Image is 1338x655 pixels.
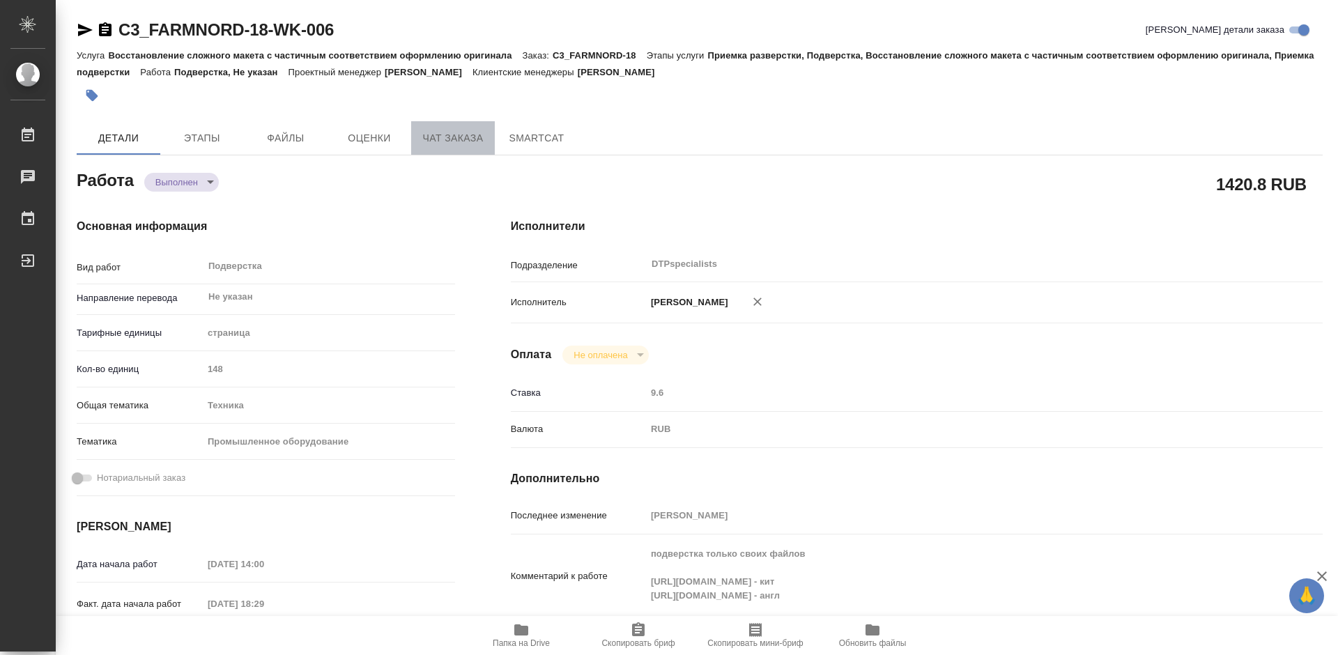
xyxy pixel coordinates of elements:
[523,50,553,61] p: Заказ:
[553,50,647,61] p: C3_FARMNORD-18
[77,326,203,340] p: Тарифные единицы
[77,167,134,192] h2: Работа
[289,67,385,77] p: Проектный менеджер
[646,295,728,309] p: [PERSON_NAME]
[77,50,1314,77] p: Приемка разверстки, Подверстка, Восстановление сложного макета с частичным соответствием оформлен...
[697,616,814,655] button: Скопировать мини-бриф
[511,422,646,436] p: Валюта
[814,616,931,655] button: Обновить файлы
[742,286,773,317] button: Удалить исполнителя
[203,554,325,574] input: Пустое поле
[647,50,708,61] p: Этапы услуги
[511,346,552,363] h4: Оплата
[646,542,1255,608] textarea: подверстка только своих файлов [URL][DOMAIN_NAME] - кит [URL][DOMAIN_NAME] - англ
[1295,581,1318,610] span: 🙏
[77,597,203,611] p: Факт. дата начала работ
[336,130,403,147] span: Оценки
[203,359,455,379] input: Пустое поле
[646,383,1255,403] input: Пустое поле
[140,67,174,77] p: Работа
[1289,578,1324,613] button: 🙏
[203,430,455,454] div: Промышленное оборудование
[503,130,570,147] span: SmartCat
[77,50,108,61] p: Услуга
[707,638,803,648] span: Скопировать мини-бриф
[108,50,522,61] p: Восстановление сложного макета с частичным соответствием оформлению оригинала
[385,67,472,77] p: [PERSON_NAME]
[493,638,550,648] span: Папка на Drive
[174,67,289,77] p: Подверстка, Не указан
[511,218,1323,235] h4: Исполнители
[463,616,580,655] button: Папка на Drive
[511,509,646,523] p: Последнее изменение
[1146,23,1284,37] span: [PERSON_NAME] детали заказа
[77,261,203,275] p: Вид работ
[839,638,907,648] span: Обновить файлы
[420,130,486,147] span: Чат заказа
[203,394,455,417] div: Техника
[77,435,203,449] p: Тематика
[77,399,203,413] p: Общая тематика
[77,362,203,376] p: Кол-во единиц
[203,594,325,614] input: Пустое поле
[511,295,646,309] p: Исполнитель
[118,20,334,39] a: C3_FARMNORD-18-WK-006
[646,417,1255,441] div: RUB
[85,130,152,147] span: Детали
[569,349,631,361] button: Не оплачена
[252,130,319,147] span: Файлы
[77,557,203,571] p: Дата начала работ
[580,616,697,655] button: Скопировать бриф
[77,218,455,235] h4: Основная информация
[562,346,648,364] div: Выполнен
[601,638,675,648] span: Скопировать бриф
[97,471,185,485] span: Нотариальный заказ
[511,569,646,583] p: Комментарий к работе
[511,386,646,400] p: Ставка
[472,67,578,77] p: Клиентские менеджеры
[77,518,455,535] h4: [PERSON_NAME]
[578,67,666,77] p: [PERSON_NAME]
[97,22,114,38] button: Скопировать ссылку
[511,259,646,272] p: Подразделение
[144,173,219,192] div: Выполнен
[151,176,202,188] button: Выполнен
[511,470,1323,487] h4: Дополнительно
[77,80,107,111] button: Добавить тэг
[77,291,203,305] p: Направление перевода
[169,130,236,147] span: Этапы
[77,22,93,38] button: Скопировать ссылку для ЯМессенджера
[1216,172,1307,196] h2: 1420.8 RUB
[203,321,455,345] div: страница
[646,505,1255,525] input: Пустое поле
